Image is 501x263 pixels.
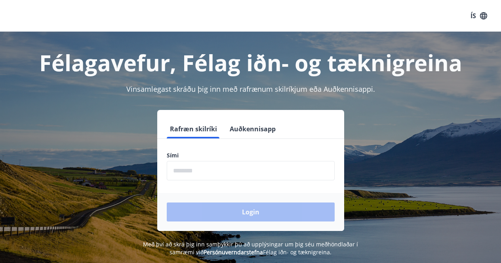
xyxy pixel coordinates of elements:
[466,9,491,23] button: ÍS
[227,119,279,138] button: Auðkennisapp
[126,84,375,94] span: Vinsamlegast skráðu þig inn með rafrænum skilríkjum eða Auðkennisappi.
[143,240,358,256] span: Með því að skrá þig inn samþykkir þú að upplýsingar um þig séu meðhöndlaðar í samræmi við Félag i...
[167,119,220,138] button: Rafræn skilríki
[167,151,335,159] label: Sími
[10,47,491,78] h1: Félagavefur, Félag iðn- og tæknigreina
[204,248,263,256] a: Persónuverndarstefna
